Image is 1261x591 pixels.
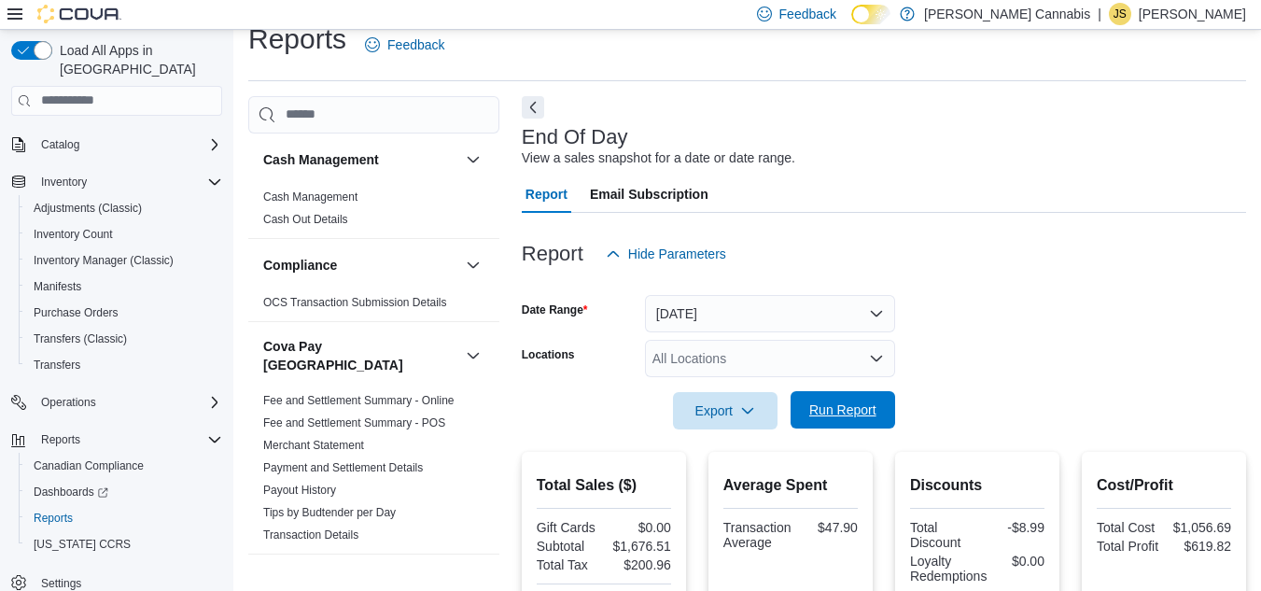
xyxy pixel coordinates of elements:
div: Cash Management [248,186,499,238]
a: Inventory Count [26,223,120,246]
a: Cash Management [263,190,357,204]
div: Total Cost [1097,520,1160,535]
a: Payout History [263,484,336,497]
span: Cash Out Details [263,212,348,227]
div: Total Profit [1097,539,1160,554]
span: Manifests [34,279,81,294]
span: Reports [26,507,222,529]
a: OCS Transaction Submission Details [263,296,447,309]
img: Cova [37,5,121,23]
span: Purchase Orders [26,302,222,324]
span: Inventory [41,175,87,190]
div: Total Discount [910,520,974,550]
button: Inventory Count [19,221,230,247]
div: Subtotal [537,539,600,554]
button: Reports [34,429,88,451]
div: $1,056.69 [1168,520,1231,535]
a: Tips by Budtender per Day [263,506,396,519]
button: Run Report [791,391,895,429]
button: [US_STATE] CCRS [19,531,230,557]
h3: Report [522,243,583,265]
h2: Discounts [910,474,1044,497]
button: Catalog [34,134,87,156]
button: Transfers (Classic) [19,326,230,352]
div: -$8.99 [981,520,1044,535]
span: Payment and Settlement Details [263,460,423,475]
span: Catalog [41,137,79,152]
div: Gift Cards [537,520,600,535]
button: Reports [19,505,230,531]
span: Hide Parameters [628,245,726,263]
a: Fee and Settlement Summary - POS [263,416,445,429]
div: Transaction Average [723,520,792,550]
button: Purchase Orders [19,300,230,326]
h2: Average Spent [723,474,858,497]
span: Run Report [809,401,876,419]
div: Loyalty Redemptions [910,554,988,584]
span: Feedback [779,5,836,23]
span: Fee and Settlement Summary - POS [263,415,445,430]
button: Export [673,392,778,429]
span: Dark Mode [851,24,852,25]
span: Transfers (Classic) [34,331,127,346]
button: [DATE] [645,295,895,332]
span: Reports [34,429,222,451]
button: Reports [4,427,230,453]
span: Inventory Count [26,223,222,246]
span: Operations [41,395,96,410]
button: Cova Pay [GEOGRAPHIC_DATA] [263,337,458,374]
a: Transfers [26,354,88,376]
a: Reports [26,507,80,529]
a: Purchase Orders [26,302,126,324]
span: Transfers [34,358,80,373]
button: Canadian Compliance [19,453,230,479]
button: Compliance [263,256,458,274]
span: Adjustments (Classic) [26,197,222,219]
h1: Reports [248,21,346,58]
span: [US_STATE] CCRS [34,537,131,552]
div: Total Tax [537,557,600,572]
button: Hide Parameters [598,235,734,273]
a: [US_STATE] CCRS [26,533,138,556]
span: Transfers (Classic) [26,328,222,350]
span: Catalog [34,134,222,156]
a: Dashboards [19,479,230,505]
span: Reports [41,432,80,447]
div: $619.82 [1168,539,1231,554]
span: Report [525,176,567,213]
button: Manifests [19,274,230,300]
label: Date Range [522,303,588,317]
div: $0.00 [608,520,671,535]
div: View a sales snapshot for a date or date range. [522,148,795,168]
p: [PERSON_NAME] [1139,3,1246,25]
span: Email Subscription [590,176,708,213]
a: Canadian Compliance [26,455,151,477]
h3: Cash Management [263,150,379,169]
a: Manifests [26,275,89,298]
h3: Customer [263,571,324,590]
a: Merchant Statement [263,439,364,452]
a: Adjustments (Classic) [26,197,149,219]
div: Cova Pay [GEOGRAPHIC_DATA] [248,389,499,554]
span: Adjustments (Classic) [34,201,142,216]
button: Adjustments (Classic) [19,195,230,221]
a: Fee and Settlement Summary - Online [263,394,455,407]
button: Operations [4,389,230,415]
button: Cash Management [462,148,484,171]
button: Cova Pay [GEOGRAPHIC_DATA] [462,345,484,367]
span: Operations [34,391,222,414]
div: $200.96 [608,557,671,572]
button: Operations [34,391,104,414]
span: Cash Management [263,190,357,204]
span: Inventory Manager (Classic) [34,253,174,268]
button: Inventory [4,169,230,195]
span: Reports [34,511,73,526]
span: Export [684,392,766,429]
button: Catalog [4,132,230,158]
p: | [1098,3,1101,25]
span: Dashboards [34,485,108,500]
a: Transaction Details [263,528,358,542]
a: Cash Out Details [263,213,348,226]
